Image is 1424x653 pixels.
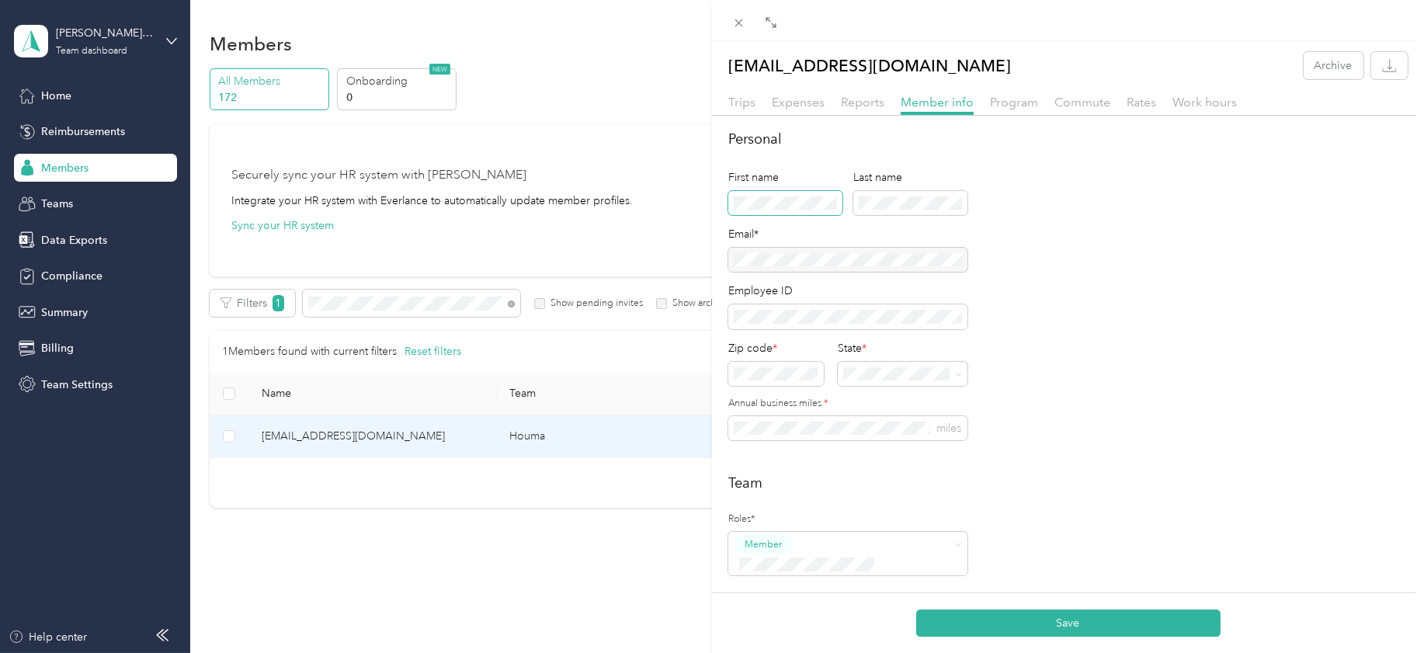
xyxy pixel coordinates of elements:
label: Annual business miles [728,397,967,411]
span: Reports [841,95,884,109]
div: Team* [728,589,967,605]
div: Last name [853,169,967,186]
span: Trips [728,95,755,109]
button: Member [734,534,793,554]
span: Rates [1127,95,1156,109]
span: Commute [1054,95,1110,109]
span: Member info [901,95,974,109]
label: Roles* [728,512,967,526]
span: Member [745,537,782,551]
span: Expenses [772,95,825,109]
span: Work hours [1172,95,1237,109]
div: Email* [728,226,967,242]
p: [EMAIL_ADDRESS][DOMAIN_NAME] [728,52,1011,79]
h2: Personal [728,129,1408,150]
button: Save [916,610,1221,637]
div: Zip code [728,340,824,356]
iframe: Everlance-gr Chat Button Frame [1337,566,1424,653]
span: miles [936,422,961,435]
div: Employee ID [728,283,967,299]
div: First name [728,169,842,186]
button: Archive [1304,52,1363,79]
span: Program [990,95,1038,109]
h2: Team [728,473,1408,494]
div: State [838,340,967,356]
